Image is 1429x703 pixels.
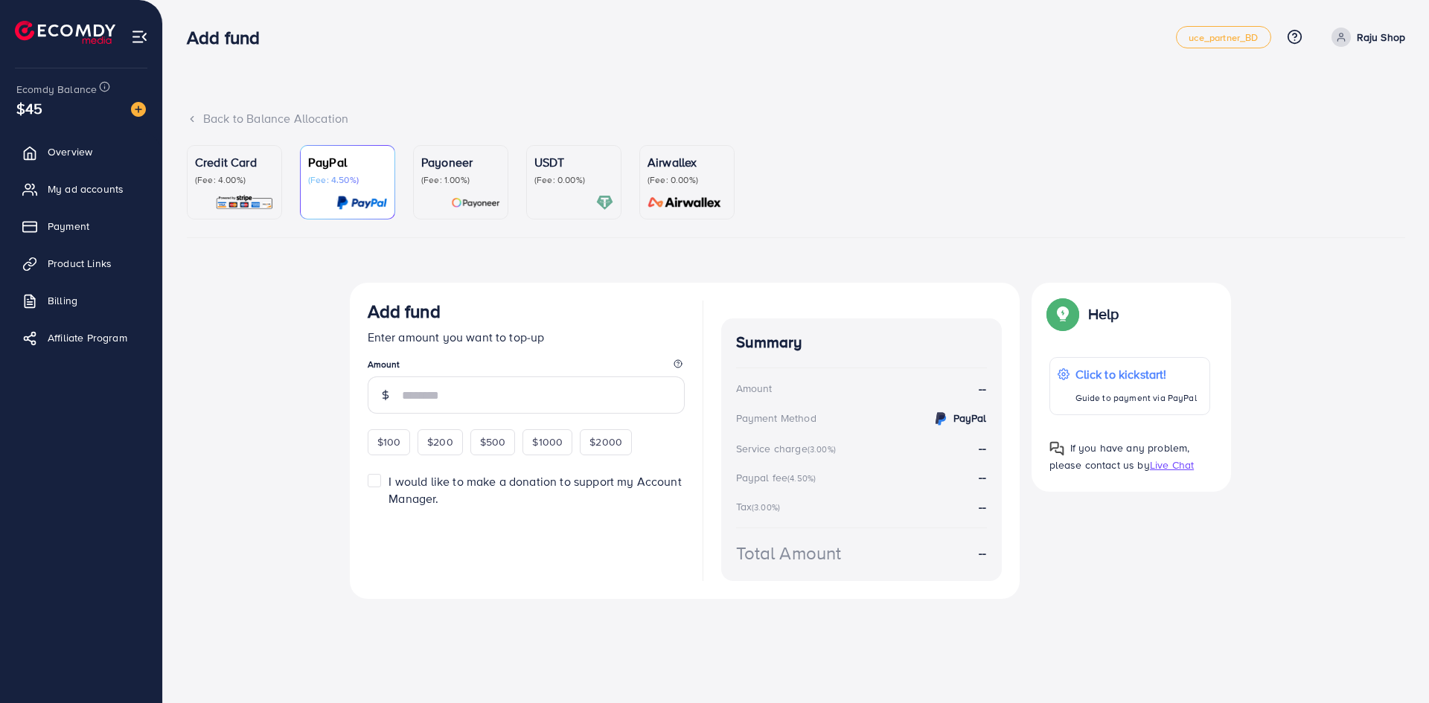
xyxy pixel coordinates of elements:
img: card [643,194,726,211]
div: Back to Balance Allocation [187,110,1405,127]
div: Paypal fee [736,470,821,485]
span: Billing [48,293,77,308]
small: (4.50%) [787,472,816,484]
img: card [215,194,274,211]
p: Credit Card [195,153,274,171]
span: $200 [427,434,453,449]
strong: -- [979,545,986,562]
span: I would like to make a donation to support my Account Manager. [389,473,681,507]
img: Popup guide [1049,441,1064,456]
p: USDT [534,153,613,171]
span: If you have any problem, please contact us by [1049,440,1190,472]
img: credit [932,410,950,428]
img: menu [131,28,148,45]
img: image [131,102,146,117]
span: uce_partner_BD [1189,33,1258,42]
a: Raju Shop [1326,28,1405,47]
legend: Amount [368,358,685,376]
strong: -- [979,498,986,515]
h4: Summary [736,333,987,352]
p: Guide to payment via PayPal [1075,389,1197,407]
p: Click to kickstart! [1075,365,1197,383]
a: Overview [11,137,151,167]
div: Total Amount [736,540,842,566]
p: (Fee: 0.00%) [648,174,726,186]
div: Payment Method [736,411,816,426]
p: (Fee: 4.50%) [308,174,387,186]
strong: -- [979,440,986,456]
img: logo [15,21,115,44]
p: (Fee: 1.00%) [421,174,500,186]
iframe: Chat [1366,636,1418,692]
a: Payment [11,211,151,241]
p: (Fee: 0.00%) [534,174,613,186]
span: Ecomdy Balance [16,82,97,97]
div: Tax [736,499,785,514]
p: Enter amount you want to top-up [368,328,685,346]
p: Airwallex [648,153,726,171]
p: PayPal [308,153,387,171]
span: $500 [480,434,506,449]
div: Amount [736,381,773,396]
img: card [596,194,613,211]
span: $2000 [589,434,622,449]
span: Payment [48,219,89,234]
span: My ad accounts [48,182,124,196]
span: Product Links [48,256,112,271]
p: (Fee: 4.00%) [195,174,274,186]
span: $100 [377,434,401,449]
img: card [336,194,387,211]
p: Raju Shop [1357,28,1405,46]
a: uce_partner_BD [1176,26,1270,48]
a: Affiliate Program [11,323,151,353]
span: Live Chat [1150,458,1194,472]
p: Payoneer [421,153,500,171]
p: Help [1088,305,1119,323]
small: (3.00%) [752,501,780,513]
h3: Add fund [368,301,441,322]
a: My ad accounts [11,174,151,204]
a: Product Links [11,248,151,278]
div: Service charge [736,441,840,456]
h3: Add fund [187,27,272,48]
strong: -- [979,380,986,397]
img: card [451,194,500,211]
span: Affiliate Program [48,330,127,345]
small: (3.00%) [808,443,836,455]
a: Billing [11,286,151,315]
strong: -- [979,469,986,485]
span: $45 [16,97,42,119]
img: Popup guide [1049,301,1076,327]
span: Overview [48,144,92,159]
strong: PayPal [953,411,987,426]
span: $1000 [532,434,563,449]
